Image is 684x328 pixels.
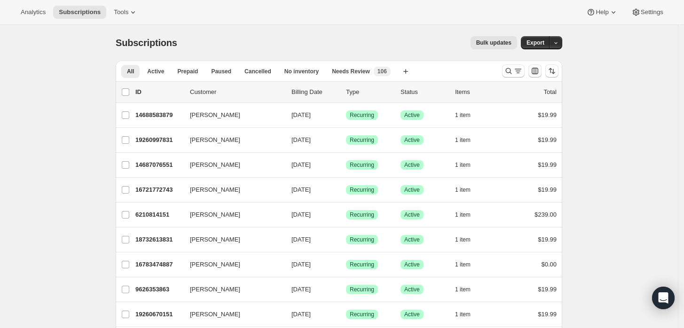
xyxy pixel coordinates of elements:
span: $19.99 [538,286,557,293]
span: [PERSON_NAME] [190,310,240,319]
span: $0.00 [541,261,557,268]
p: Billing Date [291,87,338,97]
span: $19.99 [538,136,557,143]
span: 1 item [455,161,471,169]
span: [DATE] [291,311,311,318]
span: [DATE] [291,261,311,268]
div: Items [455,87,502,97]
span: $19.99 [538,161,557,168]
span: Active [404,211,420,219]
button: [PERSON_NAME] [184,182,278,197]
span: [DATE] [291,211,311,218]
button: 1 item [455,233,481,246]
span: $239.00 [535,211,557,218]
span: [DATE] [291,136,311,143]
span: [DATE] [291,236,311,243]
button: Subscriptions [53,6,106,19]
span: Active [404,236,420,243]
span: [PERSON_NAME] [190,185,240,195]
div: IDCustomerBilling DateTypeStatusItemsTotal [135,87,557,97]
button: Export [521,36,550,49]
span: [PERSON_NAME] [190,135,240,145]
span: Needs Review [332,68,370,75]
button: Settings [626,6,669,19]
button: 1 item [455,133,481,147]
span: [PERSON_NAME] [190,235,240,244]
span: Recurring [350,311,374,318]
span: No inventory [284,68,319,75]
span: Active [404,311,420,318]
button: 1 item [455,208,481,221]
span: [PERSON_NAME] [190,110,240,120]
button: Help [581,6,623,19]
div: 6210814151[PERSON_NAME][DATE]SuccessRecurringSuccessActive1 item$239.00 [135,208,557,221]
p: Status [401,87,448,97]
button: Tools [108,6,143,19]
span: $19.99 [538,186,557,193]
span: Recurring [350,111,374,119]
span: Active [404,136,420,144]
p: 19260997831 [135,135,182,145]
button: Bulk updates [471,36,517,49]
span: Subscriptions [59,8,101,16]
span: Active [404,261,420,268]
p: 14688583879 [135,110,182,120]
span: [DATE] [291,286,311,293]
div: 9626353863[PERSON_NAME][DATE]SuccessRecurringSuccessActive1 item$19.99 [135,283,557,296]
span: Recurring [350,136,374,144]
span: 1 item [455,286,471,293]
span: 1 item [455,186,471,194]
button: [PERSON_NAME] [184,157,278,172]
span: [PERSON_NAME] [190,160,240,170]
span: Tools [114,8,128,16]
div: 19260997831[PERSON_NAME][DATE]SuccessRecurringSuccessActive1 item$19.99 [135,133,557,147]
span: $19.99 [538,111,557,118]
span: Recurring [350,211,374,219]
span: Recurring [350,186,374,194]
button: 1 item [455,109,481,122]
span: [PERSON_NAME] [190,210,240,219]
span: Active [404,286,420,293]
span: [DATE] [291,186,311,193]
p: 6210814151 [135,210,182,219]
span: 1 item [455,311,471,318]
span: Export [527,39,544,47]
span: All [127,68,134,75]
p: 14687076551 [135,160,182,170]
p: 9626353863 [135,285,182,294]
p: Customer [190,87,284,97]
button: [PERSON_NAME] [184,282,278,297]
button: 1 item [455,308,481,321]
span: [PERSON_NAME] [190,285,240,294]
button: [PERSON_NAME] [184,257,278,272]
span: 1 item [455,136,471,144]
button: [PERSON_NAME] [184,307,278,322]
button: 1 item [455,158,481,172]
div: Open Intercom Messenger [652,287,675,309]
span: Active [404,111,420,119]
div: 16721772743[PERSON_NAME][DATE]SuccessRecurringSuccessActive1 item$19.99 [135,183,557,196]
span: Active [404,161,420,169]
span: Paused [211,68,231,75]
span: Cancelled [244,68,271,75]
span: Active [404,186,420,194]
span: 1 item [455,261,471,268]
span: $19.99 [538,236,557,243]
button: Analytics [15,6,51,19]
p: ID [135,87,182,97]
button: Sort the results [545,64,558,78]
button: [PERSON_NAME] [184,133,278,148]
button: 1 item [455,258,481,271]
p: 16783474887 [135,260,182,269]
span: Recurring [350,236,374,243]
span: Recurring [350,161,374,169]
span: 106 [377,68,387,75]
span: Subscriptions [116,38,177,48]
button: Search and filter results [502,64,525,78]
p: 18732613831 [135,235,182,244]
span: Recurring [350,261,374,268]
button: Customize table column order and visibility [528,64,542,78]
button: [PERSON_NAME] [184,232,278,247]
button: 1 item [455,283,481,296]
button: Create new view [398,65,413,78]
